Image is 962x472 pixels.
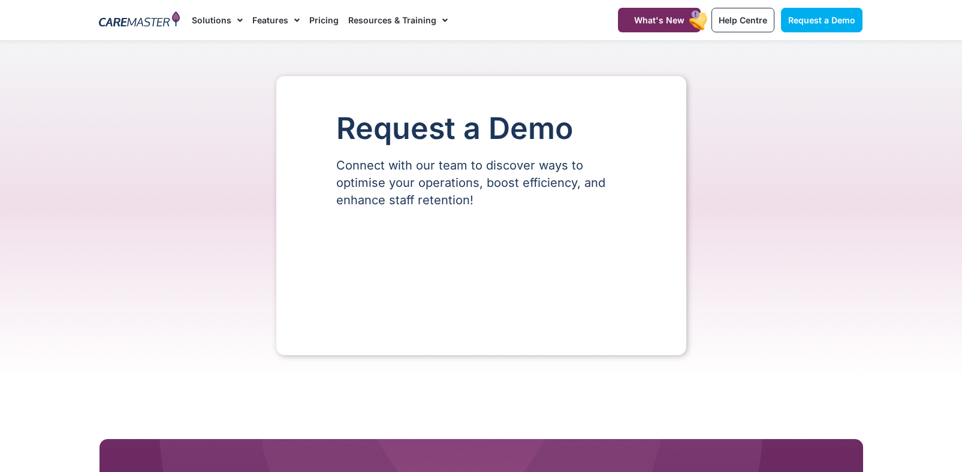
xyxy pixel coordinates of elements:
[634,15,684,25] span: What's New
[719,15,767,25] span: Help Centre
[788,15,855,25] span: Request a Demo
[99,11,180,29] img: CareMaster Logo
[336,157,626,209] p: Connect with our team to discover ways to optimise your operations, boost efficiency, and enhance...
[336,229,626,319] iframe: Form 0
[336,112,626,145] h1: Request a Demo
[711,8,774,32] a: Help Centre
[618,8,701,32] a: What's New
[781,8,863,32] a: Request a Demo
